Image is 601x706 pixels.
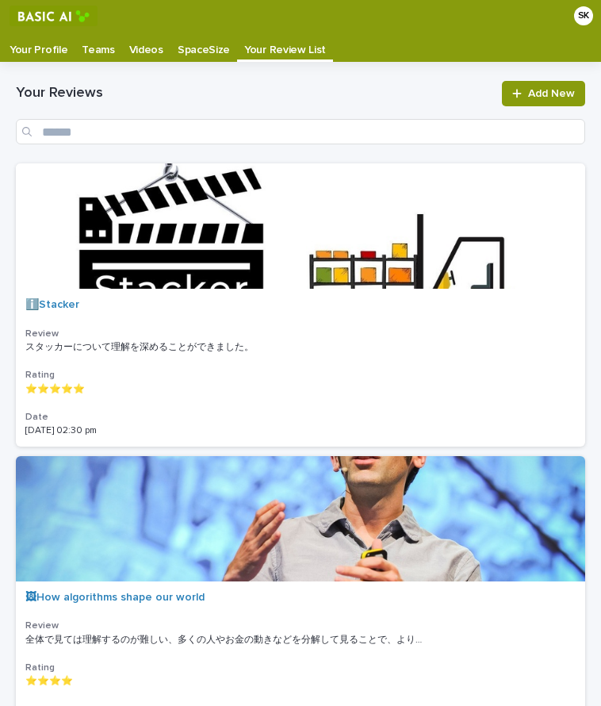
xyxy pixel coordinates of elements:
h3: Rating [25,662,576,674]
a: 🖼How algorithms shape our world [25,591,205,604]
a: Teams [75,32,121,62]
h1: Your Reviews [16,84,492,103]
a: Videos [122,32,170,62]
a: Your Profile [2,32,75,62]
div: SK [574,6,593,25]
p: スタッカーについて理解を深めることができました。 [25,339,257,353]
a: Your Review List [237,32,333,59]
p: ⭐️⭐️⭐️⭐️ [25,676,224,687]
input: Search [16,119,585,144]
h3: Rating [25,369,576,382]
p: ⭐️⭐️⭐️⭐️⭐️ [25,384,224,395]
p: SpaceSize [178,32,230,57]
p: [DATE] 02:30 pm [25,425,224,436]
p: Videos [129,32,163,57]
h3: Date [25,411,576,424]
p: Your Review List [244,32,326,57]
h3: Review [25,328,576,340]
span: Add New [528,88,575,99]
a: Add New [502,81,585,106]
a: ℹ️Stacker Reviewスタッカーについて理解を深めることができました。スタッカーについて理解を深めることができました。 Rating⭐️⭐️⭐️⭐️⭐️Date[DATE] 02:30 pm [16,163,585,447]
h3: Review [25,620,576,632]
a: SpaceSize [170,32,237,62]
p: Teams [82,32,114,57]
img: RtIB8pj2QQiOZo6waziI [10,6,98,26]
p: 全体で見ては理解するのが難しい、多くの人やお金の動きなどを分解して見ることで、より理解しやすくなるという考えが面白かった [25,631,425,646]
a: ℹ️Stacker [25,298,79,312]
p: Your Profile [10,32,67,57]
